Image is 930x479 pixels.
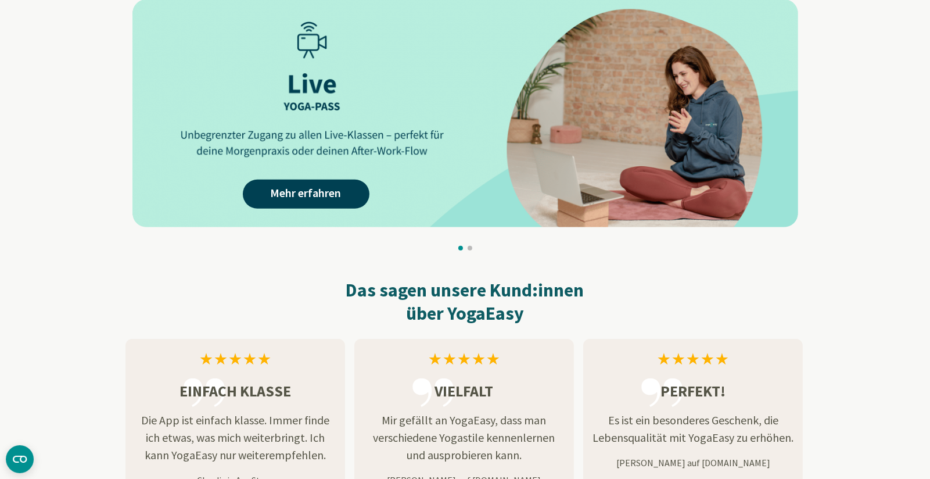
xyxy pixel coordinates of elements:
[583,456,803,470] p: [PERSON_NAME] auf [DOMAIN_NAME]
[583,380,803,402] h3: Perfekt!
[6,445,34,473] button: CMP-Widget öffnen
[125,412,345,464] p: Die App ist einfach klasse. Immer finde ich etwas, was mich weiterbringt. Ich kann YogaEasy nur w...
[243,180,369,209] a: Mehr erfahren
[125,380,345,402] h3: Einfach klasse
[354,412,574,464] p: Mir gefällt an YogaEasy, dass man verschiedene Yogastile kennenlernen und ausprobieren kann.
[125,278,805,325] h2: Das sagen unsere Kund:innen über YogaEasy
[354,380,574,402] h3: Vielfalt
[583,412,803,446] p: Es ist ein besonderes Geschenk, die Lebensqualität mit YogaEasy zu erhöhen.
